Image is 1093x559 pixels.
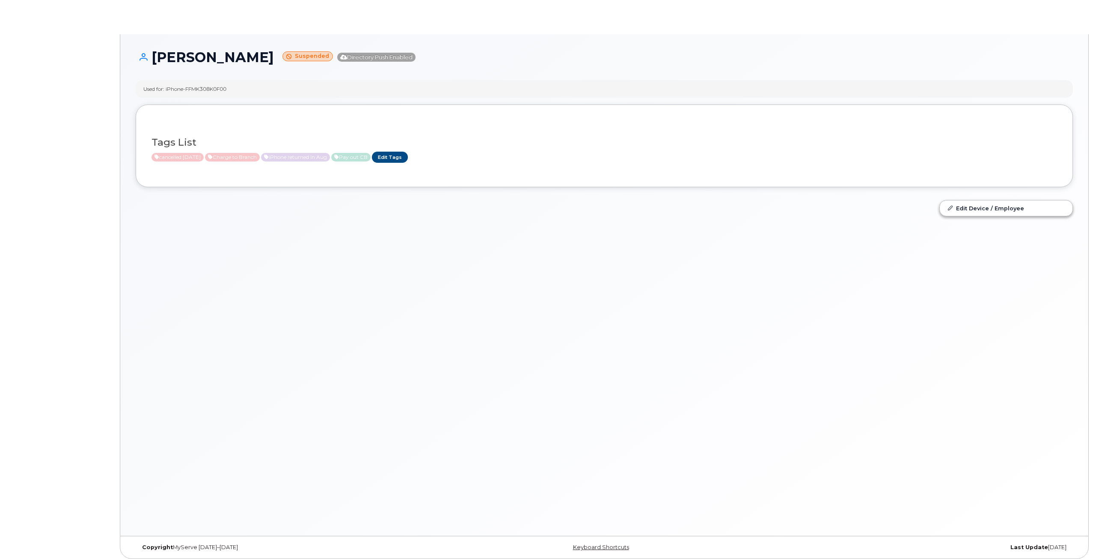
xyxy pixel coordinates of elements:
[331,153,371,161] span: Active
[573,544,629,550] a: Keyboard Shortcuts
[372,152,408,162] a: Edit Tags
[205,153,260,161] span: Active
[142,544,173,550] strong: Copyright
[151,153,204,161] span: Active
[282,51,333,61] small: Suspended
[760,544,1073,551] div: [DATE]
[337,53,416,62] span: Directory Push Enabled
[261,153,330,161] span: Active
[136,544,448,551] div: MyServe [DATE]–[DATE]
[143,85,226,93] div: Used for: iPhone-FFMK308K0F00
[136,50,1073,65] h1: [PERSON_NAME]
[151,137,1057,148] h3: Tags List
[1010,544,1048,550] strong: Last Update
[940,200,1072,216] a: Edit Device / Employee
